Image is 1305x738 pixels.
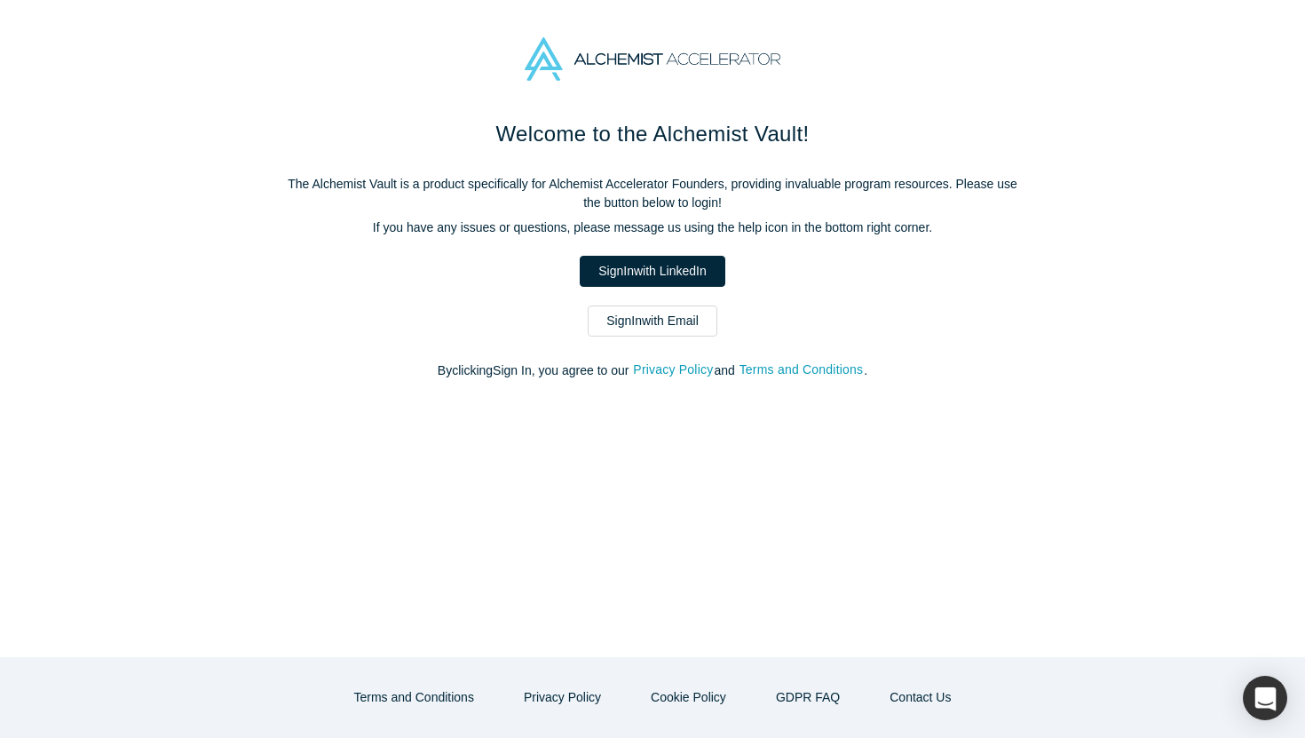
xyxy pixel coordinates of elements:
[757,682,858,713] a: GDPR FAQ
[280,218,1025,237] p: If you have any issues or questions, please message us using the help icon in the bottom right co...
[280,118,1025,150] h1: Welcome to the Alchemist Vault!
[525,37,780,81] img: Alchemist Accelerator Logo
[280,175,1025,212] p: The Alchemist Vault is a product specifically for Alchemist Accelerator Founders, providing inval...
[280,361,1025,380] p: By clicking Sign In , you agree to our and .
[632,360,714,380] button: Privacy Policy
[588,306,717,337] a: SignInwith Email
[580,256,724,287] a: SignInwith LinkedIn
[336,682,493,713] button: Terms and Conditions
[505,682,620,713] button: Privacy Policy
[632,682,745,713] button: Cookie Policy
[739,360,865,380] button: Terms and Conditions
[871,682,969,713] a: Contact Us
